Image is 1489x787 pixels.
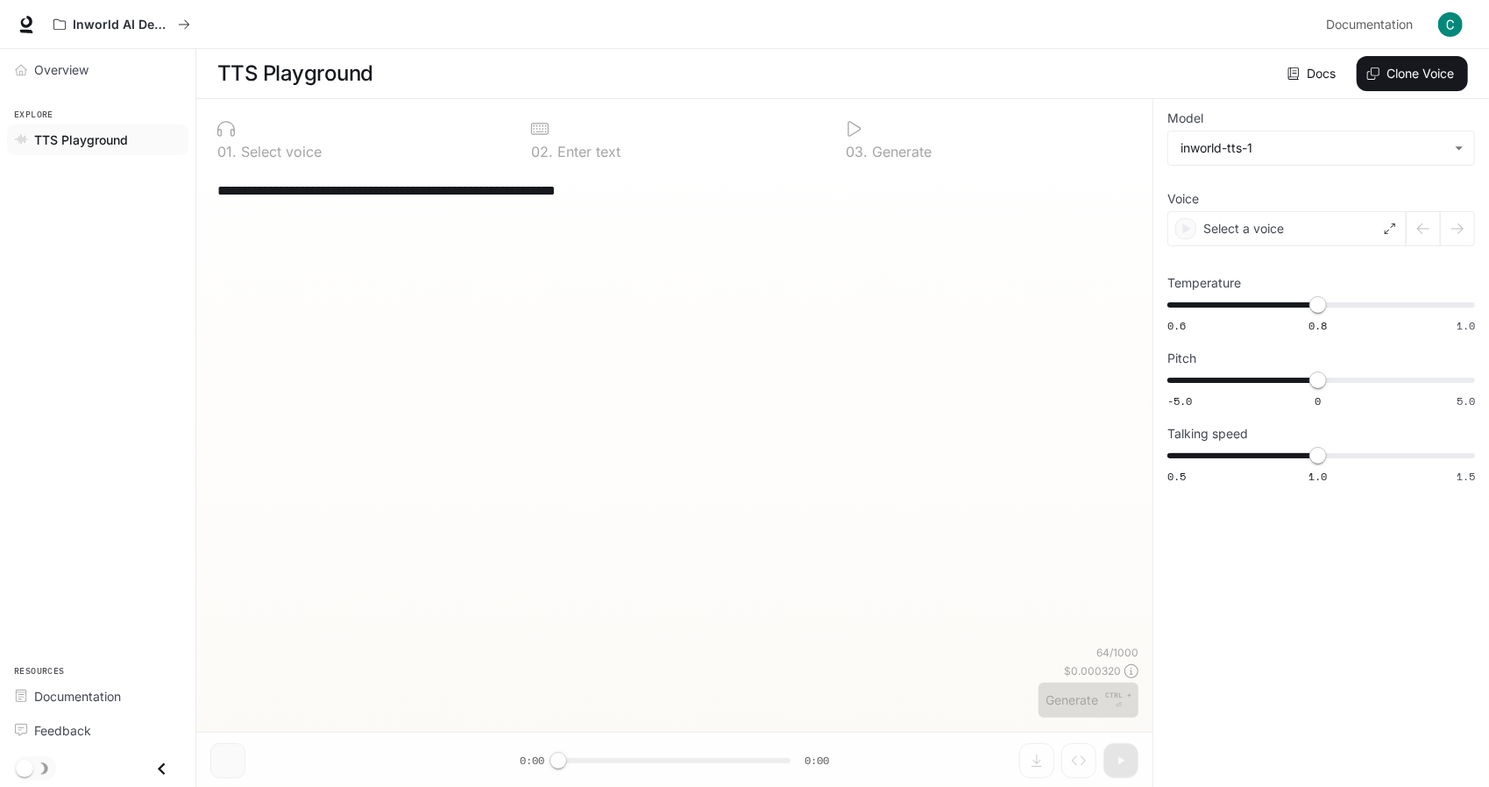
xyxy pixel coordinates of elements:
p: 64 / 1000 [1096,645,1138,660]
a: Documentation [7,681,188,712]
p: 0 3 . [846,145,868,159]
p: $ 0.000320 [1064,663,1121,678]
button: Clone Voice [1357,56,1468,91]
span: -5.0 [1167,393,1192,408]
p: Select a voice [1203,220,1284,238]
p: Talking speed [1167,428,1248,440]
p: Enter text [553,145,620,159]
span: 5.0 [1457,393,1475,408]
span: 1.0 [1308,469,1327,484]
div: inworld-tts-1 [1168,131,1474,165]
button: All workspaces [46,7,198,42]
span: Dark mode toggle [16,758,33,777]
p: Voice [1167,193,1199,205]
span: Overview [34,60,89,79]
p: Temperature [1167,277,1241,289]
button: User avatar [1433,7,1468,42]
p: Inworld AI Demos [73,18,171,32]
span: Documentation [34,687,121,705]
a: TTS Playground [7,124,188,155]
a: Overview [7,54,188,85]
p: 0 2 . [531,145,553,159]
span: 0.8 [1308,318,1327,333]
p: Pitch [1167,352,1196,365]
span: 1.5 [1457,469,1475,484]
p: Select voice [237,145,322,159]
span: 0 [1315,393,1321,408]
h1: TTS Playground [217,56,373,91]
p: Generate [868,145,932,159]
span: 1.0 [1457,318,1475,333]
span: 0.5 [1167,469,1186,484]
span: 0.6 [1167,318,1186,333]
span: TTS Playground [34,131,128,149]
button: Close drawer [142,751,181,787]
p: Model [1167,112,1203,124]
img: User avatar [1438,12,1463,37]
span: Feedback [34,721,91,740]
span: Documentation [1326,14,1413,36]
a: Docs [1284,56,1343,91]
a: Feedback [7,715,188,746]
p: 0 1 . [217,145,237,159]
div: inworld-tts-1 [1181,139,1446,157]
a: Documentation [1319,7,1426,42]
